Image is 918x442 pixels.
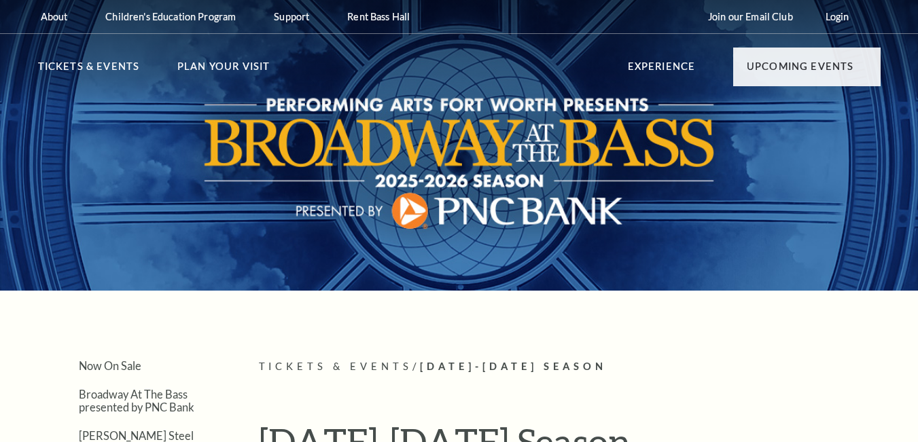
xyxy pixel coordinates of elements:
[347,11,410,22] p: Rent Bass Hall
[79,388,194,413] a: Broadway At The Bass presented by PNC Bank
[259,361,413,372] span: Tickets & Events
[420,361,607,372] span: [DATE]-[DATE] Season
[747,58,854,83] p: Upcoming Events
[628,58,696,83] p: Experience
[41,11,68,22] p: About
[38,58,140,83] p: Tickets & Events
[177,58,270,83] p: Plan Your Visit
[105,11,236,22] p: Children's Education Program
[259,358,881,375] p: /
[79,359,141,372] a: Now On Sale
[274,11,309,22] p: Support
